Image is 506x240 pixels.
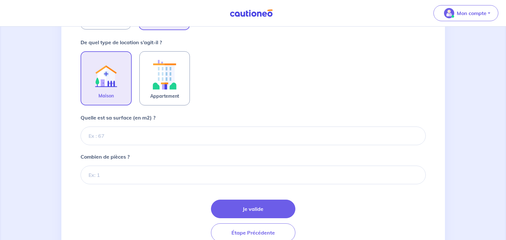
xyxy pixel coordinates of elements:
[227,9,275,17] img: Cautioneo
[81,38,162,46] p: De quel type de location s’agit-il ?
[433,5,498,21] button: illu_account_valid_menu.svgMon compte
[81,166,426,184] input: Ex: 1
[211,200,295,218] button: Je valide
[457,9,487,17] p: Mon compte
[89,57,123,92] img: illu_rent.svg
[98,92,114,100] span: Maison
[81,153,129,161] p: Combien de pièces ?
[150,92,179,100] span: Appartement
[81,127,426,145] input: Ex : 67
[444,8,454,18] img: illu_account_valid_menu.svg
[81,114,155,121] p: Quelle est sa surface (en m2) ?
[147,57,182,92] img: illu_apartment.svg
